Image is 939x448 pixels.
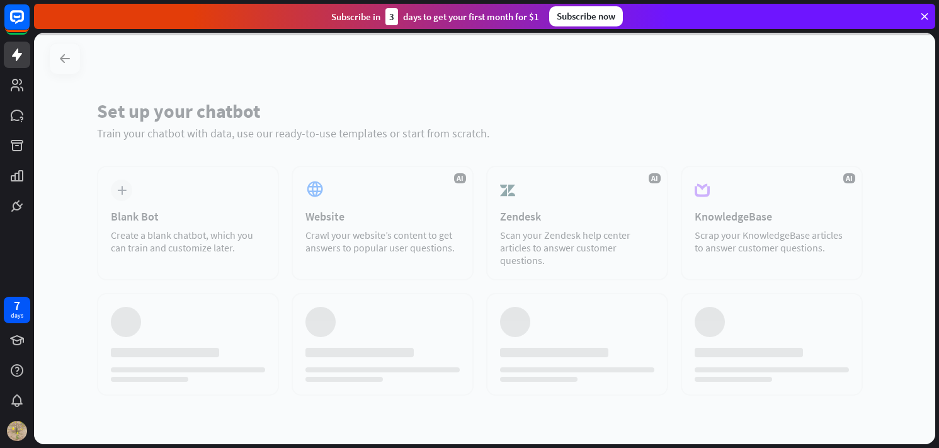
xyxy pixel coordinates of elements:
[11,311,23,320] div: days
[14,300,20,311] div: 7
[331,8,539,25] div: Subscribe in days to get your first month for $1
[385,8,398,25] div: 3
[549,6,623,26] div: Subscribe now
[4,297,30,323] a: 7 days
